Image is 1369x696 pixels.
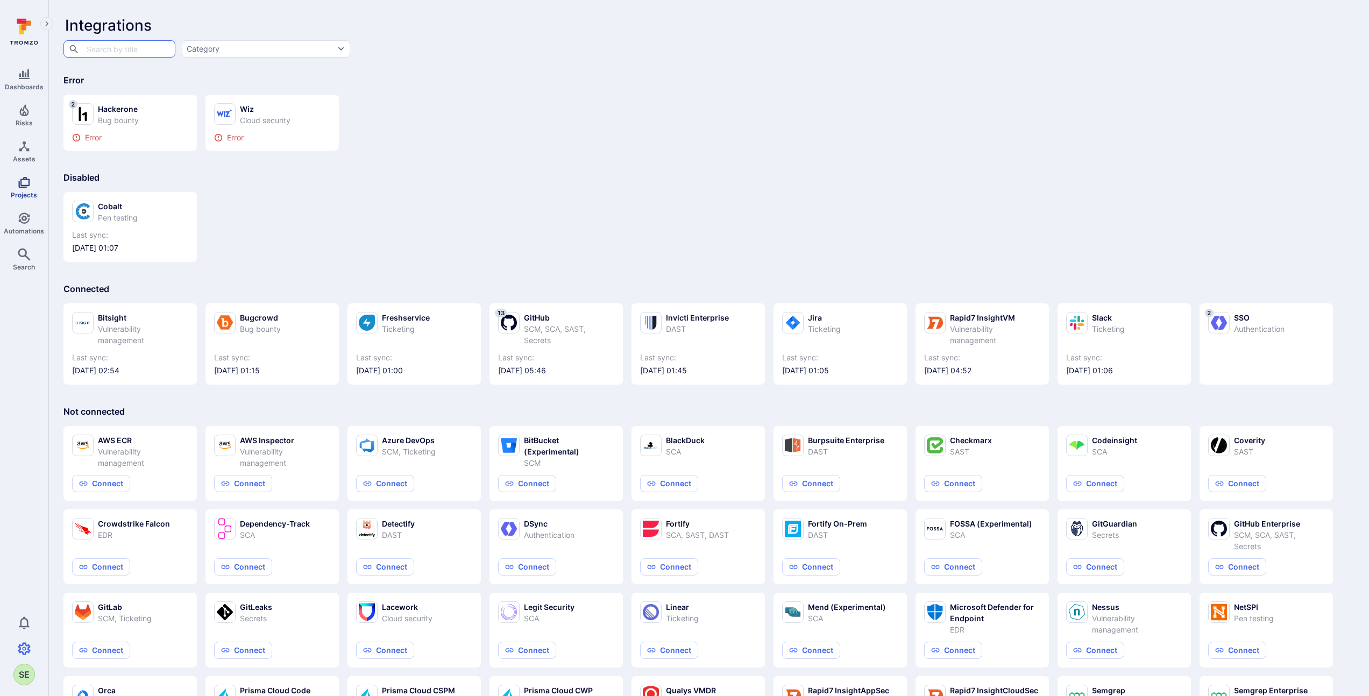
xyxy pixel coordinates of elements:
[98,446,188,468] div: Vulnerability management
[808,446,884,457] div: DAST
[72,365,188,376] span: [DATE] 02:54
[1066,352,1182,363] span: Last sync:
[666,685,756,696] div: Qualys VMDR
[240,529,310,541] div: SCA
[950,624,1040,635] div: EDR
[924,642,982,659] button: Connect
[1205,309,1214,317] span: 2
[4,227,44,235] span: Automations
[1208,558,1266,576] button: Connect
[1066,558,1124,576] button: Connect
[1234,518,1324,529] div: GitHub Enterprise
[950,323,1040,346] div: Vulnerability management
[1092,435,1137,446] div: Codeinsight
[498,558,556,576] button: Connect
[1092,529,1137,541] div: Secrets
[40,17,53,30] button: Expand navigation menu
[214,312,330,376] a: BugcrowdBug bountyLast sync:[DATE] 01:15
[98,115,139,126] div: Bug bounty
[524,435,614,457] div: BitBucket (Experimental)
[182,40,350,58] button: Category
[924,475,982,492] button: Connect
[950,446,992,457] div: SAST
[1234,435,1265,446] div: Coverity
[356,312,472,376] a: FreshserviceTicketingLast sync:[DATE] 01:00
[1208,642,1266,659] button: Connect
[72,243,188,253] span: [DATE] 01:07
[187,44,219,54] div: Category
[1092,312,1125,323] div: Slack
[5,83,44,91] span: Dashboards
[382,685,455,696] div: Prisma Cloud CSPM
[98,613,152,624] div: SCM, Ticketing
[13,263,35,271] span: Search
[808,323,841,335] div: Ticketing
[1066,642,1124,659] button: Connect
[356,352,472,363] span: Last sync:
[950,529,1032,541] div: SCA
[782,365,898,376] span: [DATE] 01:05
[640,558,698,576] button: Connect
[808,312,841,323] div: Jira
[808,685,889,696] div: Rapid7 InsightAppSec
[240,601,272,613] div: GitLeaks
[72,312,188,376] a: BitsightVulnerability managementLast sync:[DATE] 02:54
[1234,529,1324,552] div: SCM, SCA, SAST, Secrets
[11,191,37,199] span: Projects
[640,642,698,659] button: Connect
[72,642,130,659] button: Connect
[1092,685,1131,696] div: Semgrep
[382,601,432,613] div: Lacework
[640,312,756,376] a: Invicti EnterpriseDASTLast sync:[DATE] 01:45
[84,39,154,58] input: Search by title
[98,212,138,223] div: Pen testing
[1092,446,1137,457] div: SCA
[214,352,330,363] span: Last sync:
[495,309,507,317] span: 13
[950,312,1040,323] div: Rapid7 InsightVM
[1234,312,1285,323] div: SSO
[1234,446,1265,457] div: SAST
[382,323,430,335] div: Ticketing
[63,172,100,183] span: Disabled
[98,323,188,346] div: Vulnerability management
[666,601,699,613] div: Linear
[240,518,310,529] div: Dependency-Track
[98,601,152,613] div: GitLab
[356,558,414,576] button: Connect
[924,558,982,576] button: Connect
[65,16,152,34] span: Integrations
[498,475,556,492] button: Connect
[524,518,574,529] div: DSync
[69,100,77,109] span: 2
[63,75,84,86] span: Error
[808,601,886,613] div: Mend (Experimental)
[666,446,705,457] div: SCA
[356,365,472,376] span: [DATE] 01:00
[98,312,188,323] div: Bitsight
[72,133,188,142] div: Error
[1092,601,1182,613] div: Nessus
[808,435,884,446] div: Burpsuite Enterprise
[13,664,35,685] button: SE
[924,365,1040,376] span: [DATE] 04:52
[240,115,290,126] div: Cloud security
[72,103,188,142] a: 2HackeroneBug bountyError
[214,365,330,376] span: [DATE] 01:15
[666,323,729,335] div: DAST
[98,103,139,115] div: Hackerone
[782,475,840,492] button: Connect
[72,201,188,253] a: CobaltPen testingLast sync:[DATE] 01:07
[666,529,729,541] div: SCA, SAST, DAST
[240,435,330,446] div: AWS Inspector
[782,558,840,576] button: Connect
[63,406,125,417] span: Not connected
[782,312,898,376] a: JiraTicketingLast sync:[DATE] 01:05
[72,230,188,240] span: Last sync:
[98,435,188,446] div: AWS ECR
[950,518,1032,529] div: FOSSA (Experimental)
[98,201,138,212] div: Cobalt
[524,312,614,323] div: GitHub
[666,435,705,446] div: BlackDuck
[1066,312,1182,376] a: SlackTicketingLast sync:[DATE] 01:06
